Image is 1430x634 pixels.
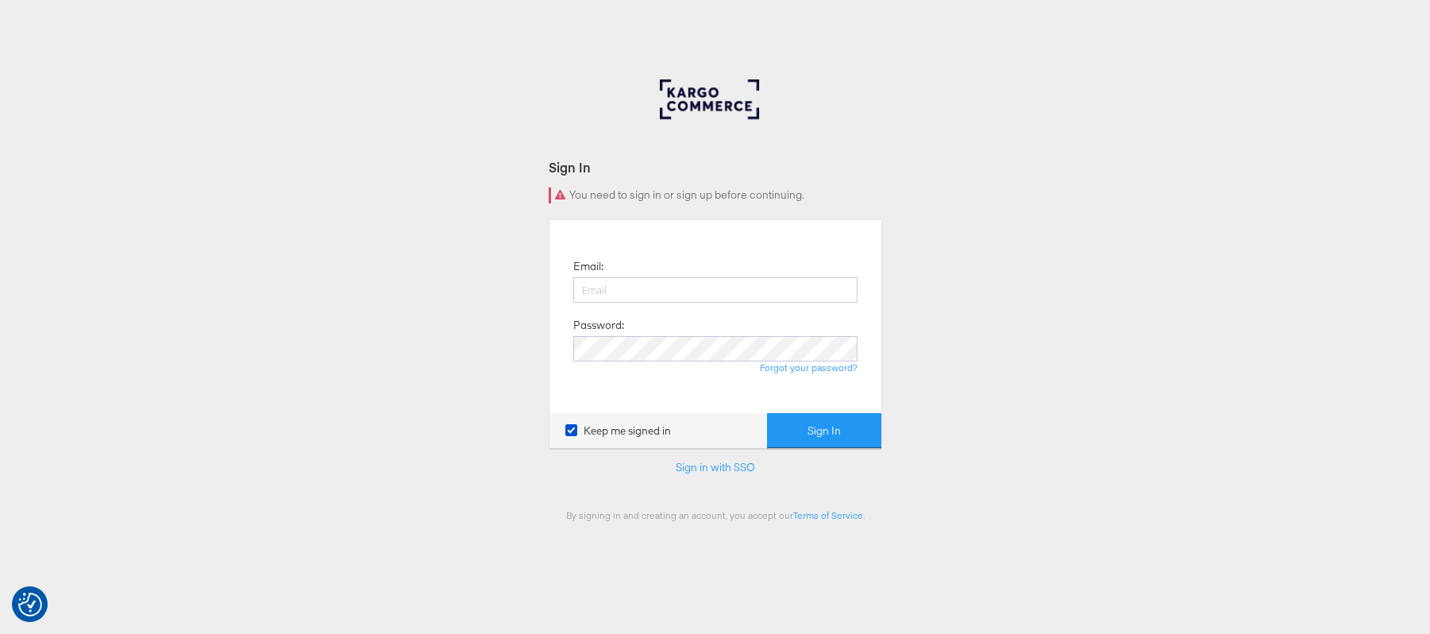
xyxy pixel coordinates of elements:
input: Email [573,277,858,303]
div: You need to sign in or sign up before continuing. [549,187,882,203]
label: Keep me signed in [565,423,671,439]
div: By signing in and creating an account, you accept our . [549,509,882,521]
label: Email: [573,259,603,274]
button: Sign In [767,413,881,449]
button: Consent Preferences [18,593,42,617]
a: Forgot your password? [760,361,858,373]
div: Sign In [549,158,882,176]
img: Revisit consent button [18,593,42,617]
a: Sign in with SSO [676,460,755,474]
label: Password: [573,318,624,333]
a: Terms of Service [793,509,863,521]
